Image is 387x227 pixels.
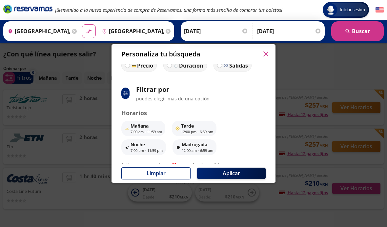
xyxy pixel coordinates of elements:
p: Salidas [229,62,248,70]
p: Mañana [131,122,162,129]
button: Madrugada12:00 am - 6:59 am [173,139,216,155]
span: Iniciar sesión [337,7,368,13]
p: 12:00 am - 6:59 am [182,148,213,154]
input: Buscar Destino [99,23,164,39]
p: Madrugada [182,141,213,148]
input: Opcional [257,23,321,39]
p: * Filtros con este ícono [121,162,170,169]
button: Limpiar [121,167,191,179]
input: Elegir Fecha [184,23,248,39]
em: ¡Bienvenido a la nueva experiencia de compra de Reservamos, una forma más sencilla de comprar tus... [55,7,282,13]
p: Personaliza tu búsqueda [121,49,200,59]
p: puedes elegir más de una opción [136,95,210,102]
p: no están disponibles en esta ruta [178,162,252,169]
i: Brand Logo [3,4,52,14]
input: Buscar Origen [5,23,70,39]
p: Tarde [181,122,213,129]
button: Buscar [331,21,384,41]
button: English [376,6,384,14]
p: Noche [131,141,163,148]
button: Mañana7:00 am - 11:59 am [121,121,165,136]
p: Horarios [121,109,266,117]
p: 7:00 am - 11:59 am [131,129,162,135]
p: Precio [137,62,153,70]
button: Aplicar [197,168,266,179]
p: 7:00 pm - 11:59 pm [131,148,163,154]
p: Duración [179,62,203,70]
p: Filtrar por [136,85,210,94]
a: Brand Logo [3,4,52,16]
p: 12:00 pm - 6:59 pm [181,129,213,135]
button: Tarde12:00 pm - 6:59 pm [172,121,216,136]
button: Noche7:00 pm - 11:59 pm [121,139,166,155]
